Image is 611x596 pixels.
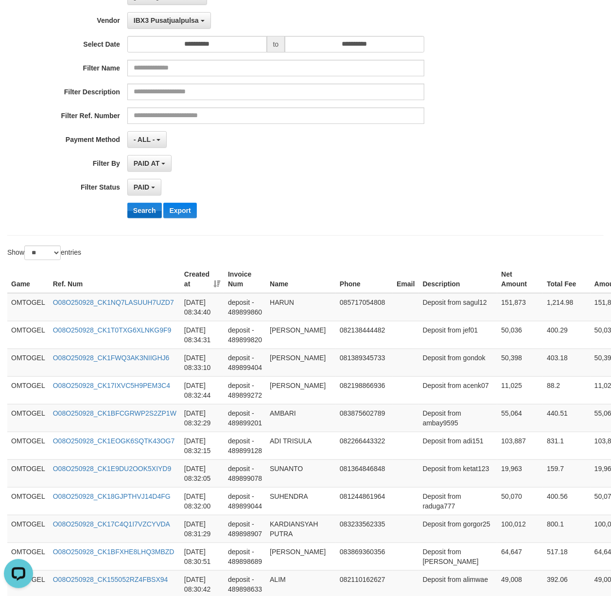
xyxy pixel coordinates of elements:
button: Open LiveChat chat widget [4,4,33,33]
td: deposit - 489899201 [224,404,266,432]
th: Net Amount [497,265,543,293]
td: 400.56 [543,487,591,515]
td: ADI TRISULA [266,432,336,459]
td: OMTOGEL [7,404,49,432]
a: O08O250928_CK1EOGK6SQTK43OG7 [53,437,175,445]
td: 151,873 [497,293,543,321]
td: deposit - 489899128 [224,432,266,459]
td: 103,887 [497,432,543,459]
td: OMTOGEL [7,459,49,487]
td: 440.51 [543,404,591,432]
th: Ref. Num [49,265,180,293]
td: 100,012 [497,515,543,543]
td: 88.2 [543,376,591,404]
td: 159.7 [543,459,591,487]
td: 831.1 [543,432,591,459]
td: SUNANTO [266,459,336,487]
td: 083875602789 [336,404,393,432]
td: deposit - 489899860 [224,293,266,321]
td: [PERSON_NAME] [266,321,336,349]
th: Total Fee [543,265,591,293]
td: Deposit from raduga777 [419,487,498,515]
td: [DATE] 08:32:15 [180,432,224,459]
td: KARDIANSYAH PUTRA [266,515,336,543]
span: IBX3 Pusatjualpulsa [134,17,199,24]
span: PAID [134,183,149,191]
a: O08O250928_CK1NQ7LASUUH7UZD7 [53,298,174,306]
a: O08O250928_CK1BFCGRWP2S2ZP1W [53,409,176,417]
td: 11,025 [497,376,543,404]
label: Show entries [7,245,81,260]
td: SUHENDRA [266,487,336,515]
td: [DATE] 08:33:10 [180,349,224,376]
td: [DATE] 08:30:51 [180,543,224,570]
td: OMTOGEL [7,321,49,349]
td: 50,070 [497,487,543,515]
td: 403.18 [543,349,591,376]
button: PAID AT [127,155,172,172]
td: OMTOGEL [7,487,49,515]
td: Deposit from ketat123 [419,459,498,487]
td: 083869360356 [336,543,393,570]
td: deposit - 489899404 [224,349,266,376]
th: Created at: activate to sort column ascending [180,265,224,293]
td: OMTOGEL [7,543,49,570]
a: O08O250928_CK1FWQ3AK3NIIGHJ6 [53,354,170,362]
th: Name [266,265,336,293]
td: OMTOGEL [7,376,49,404]
td: [DATE] 08:32:29 [180,404,224,432]
td: Deposit from acenk07 [419,376,498,404]
th: Description [419,265,498,293]
td: [DATE] 08:34:40 [180,293,224,321]
td: deposit - 489899044 [224,487,266,515]
td: Deposit from ambay9595 [419,404,498,432]
td: Deposit from jef01 [419,321,498,349]
td: AMBARI [266,404,336,432]
td: 082138444482 [336,321,393,349]
td: deposit - 489899820 [224,321,266,349]
td: 083233562335 [336,515,393,543]
th: Game [7,265,49,293]
td: Deposit from [PERSON_NAME] [419,543,498,570]
td: deposit - 489898689 [224,543,266,570]
td: Deposit from adi151 [419,432,498,459]
td: 19,963 [497,459,543,487]
td: 081244861964 [336,487,393,515]
td: OMTOGEL [7,349,49,376]
td: 1,214.98 [543,293,591,321]
td: 400.29 [543,321,591,349]
td: [DATE] 08:31:29 [180,515,224,543]
td: [PERSON_NAME] [266,376,336,404]
td: [DATE] 08:32:00 [180,487,224,515]
span: to [267,36,285,53]
td: OMTOGEL [7,515,49,543]
th: Invoice Num [224,265,266,293]
td: Deposit from gondok [419,349,498,376]
a: O08O250928_CK1BFXHE8LHQ3MBZD [53,548,175,556]
button: PAID [127,179,161,195]
td: 081364846848 [336,459,393,487]
td: [PERSON_NAME] [266,349,336,376]
td: deposit - 489898907 [224,515,266,543]
td: OMTOGEL [7,293,49,321]
td: 082266443322 [336,432,393,459]
td: Deposit from sagul12 [419,293,498,321]
span: - ALL - [134,136,155,143]
td: 64,647 [497,543,543,570]
select: Showentries [24,245,61,260]
button: IBX3 Pusatjualpulsa [127,12,211,29]
td: HARUN [266,293,336,321]
td: 50,036 [497,321,543,349]
th: Phone [336,265,393,293]
a: O08O250928_CK1T0TXG6XLNKG9F9 [53,326,172,334]
td: deposit - 489899272 [224,376,266,404]
td: [DATE] 08:32:44 [180,376,224,404]
td: [DATE] 08:34:31 [180,321,224,349]
a: O08O250928_CK155052RZ4FBSX94 [53,576,168,583]
span: PAID AT [134,159,159,167]
a: O08O250928_CK1E9DU2OOK5XIYD9 [53,465,172,473]
button: Export [163,203,196,218]
td: 50,398 [497,349,543,376]
td: deposit - 489899078 [224,459,266,487]
td: 082198866936 [336,376,393,404]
